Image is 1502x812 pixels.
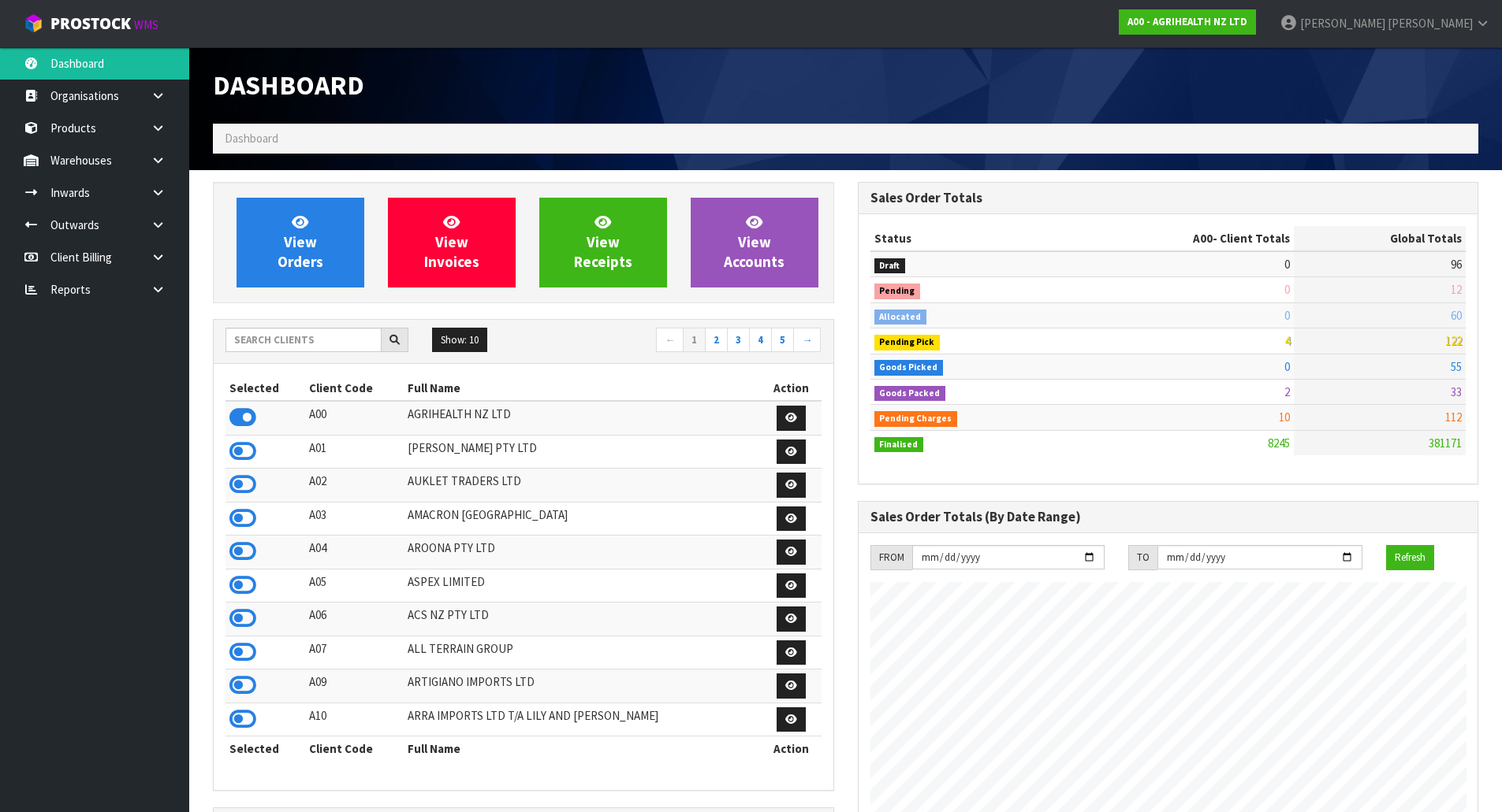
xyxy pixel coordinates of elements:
[305,376,404,401] th: Client Code
[1300,16,1385,31] span: [PERSON_NAME]
[870,545,912,570] div: FROM
[1119,9,1256,35] a: A00 - AGRIHEALTH NZ LTD
[691,198,818,287] a: ViewAccounts
[305,536,404,569] td: A04
[874,386,946,402] span: Goods Packed
[874,284,921,299] span: Pending
[1451,359,1462,374] span: 55
[683,328,706,353] a: 1
[225,376,305,401] th: Selected
[724,213,785,272] span: View Accounts
[874,437,924,453] span: Finalised
[225,736,305,762] th: Selected
[874,411,958,427] span: Pending Charges
[874,310,927,325] span: Allocated
[134,17,158,32] small: WMS
[404,502,761,536] td: AMACRON [GEOGRAPHIC_DATA]
[24,13,43,33] img: cube-alt.png
[225,328,382,352] input: Search clients
[1284,257,1290,272] span: 0
[404,736,761,762] th: Full Name
[874,360,944,376] span: Goods Picked
[305,603,404,636] td: A06
[1451,308,1462,323] span: 60
[1268,436,1290,450] span: 8245
[305,401,404,435] td: A00
[305,569,404,603] td: A05
[404,435,761,469] td: [PERSON_NAME] PTY LTD
[305,703,404,736] td: A10
[213,69,364,102] span: Dashboard
[705,328,728,353] a: 2
[225,131,278,146] span: Dashboard
[762,376,822,401] th: Action
[237,198,364,287] a: ViewOrders
[1451,257,1462,272] span: 96
[771,328,794,353] a: 5
[656,328,684,353] a: ←
[749,328,772,353] a: 4
[404,401,761,435] td: AGRIHEALTH NZ LTD
[424,213,479,272] span: View Invoices
[1451,384,1462,399] span: 33
[1451,282,1462,297] span: 12
[404,636,761,669] td: ALL TERRAIN GROUP
[305,736,404,762] th: Client Code
[727,328,750,353] a: 3
[278,213,323,272] span: View Orders
[404,603,761,636] td: ACS NZ PTY LTD
[404,569,761,603] td: ASPEX LIMITED
[762,736,822,762] th: Action
[1284,282,1290,297] span: 0
[404,469,761,502] td: AUKLET TRADERS LTD
[1284,333,1290,348] span: 4
[870,510,1467,525] h3: Sales Order Totals (By Date Range)
[1279,410,1290,425] span: 10
[1284,308,1290,323] span: 0
[50,13,131,34] span: ProStock
[793,328,821,353] a: →
[874,258,906,274] span: Draft
[1193,231,1213,246] span: A00
[404,669,761,703] td: ARTIGIANO IMPORTS LTD
[874,335,941,350] span: Pending Pick
[1388,16,1473,31] span: [PERSON_NAME]
[305,636,404,669] td: A07
[1445,333,1462,348] span: 122
[305,435,404,469] td: A01
[535,328,822,355] nav: Page navigation
[1445,410,1462,425] span: 112
[404,376,761,401] th: Full Name
[539,198,667,287] a: ViewReceipts
[388,198,516,287] a: ViewInvoices
[1128,545,1157,570] div: TO
[574,213,632,272] span: View Receipts
[1067,226,1294,251] th: - Client Totals
[404,536,761,569] td: AROONA PTY LTD
[404,703,761,736] td: ARRA IMPORTS LTD T/A LILY AND [PERSON_NAME]
[432,328,487,353] button: Show: 10
[1127,15,1247,28] strong: A00 - AGRIHEALTH NZ LTD
[1284,384,1290,399] span: 2
[1429,436,1462,450] span: 381171
[1386,545,1434,570] button: Refresh
[305,469,404,502] td: A02
[305,502,404,536] td: A03
[870,191,1467,206] h3: Sales Order Totals
[870,226,1068,251] th: Status
[1284,359,1290,374] span: 0
[1294,226,1466,251] th: Global Totals
[305,669,404,703] td: A09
